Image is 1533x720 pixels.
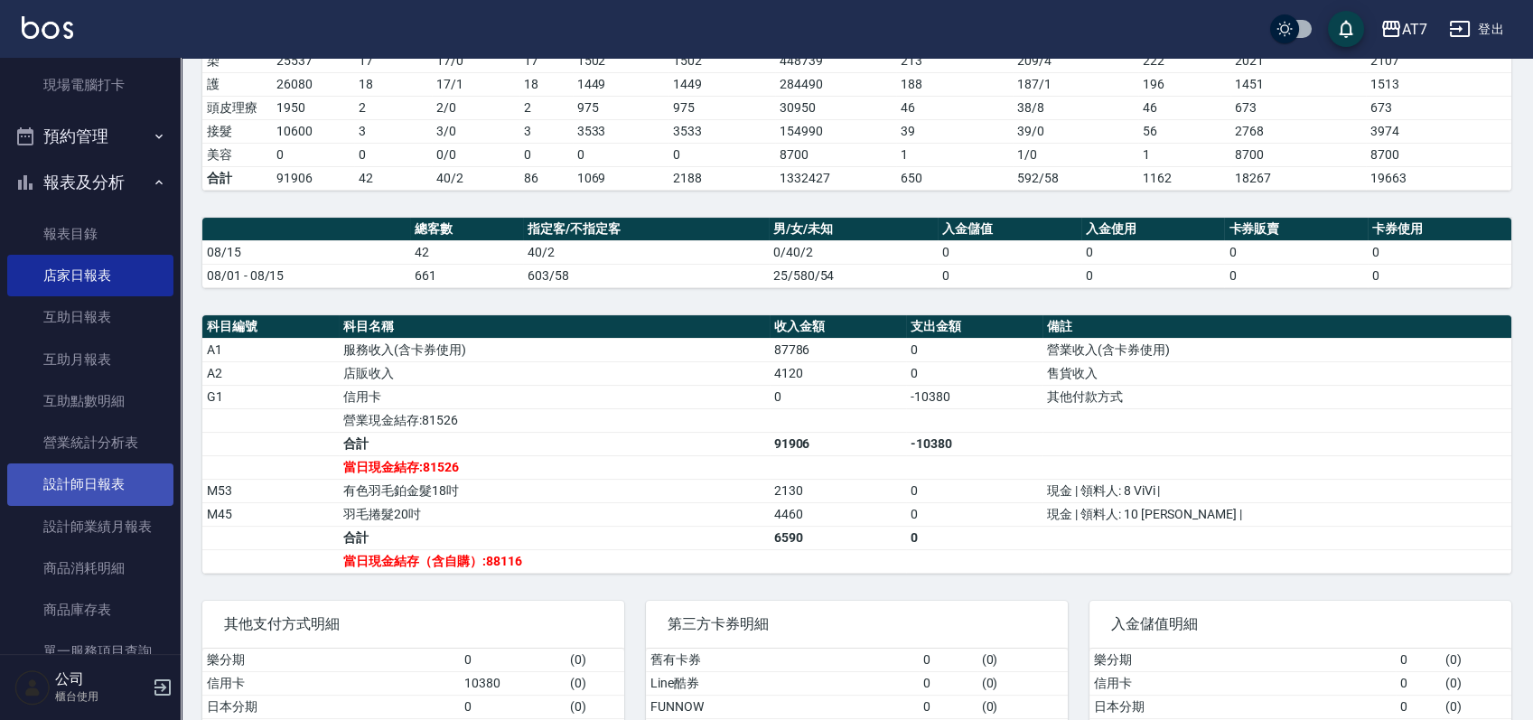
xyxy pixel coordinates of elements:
[1373,11,1435,48] button: AT7
[1230,96,1366,119] td: 673
[646,695,919,718] td: FUNNOW
[775,72,896,96] td: 284490
[432,72,519,96] td: 17 / 1
[272,119,354,143] td: 10600
[7,463,173,505] a: 設計師日報表
[770,432,906,455] td: 91906
[1042,315,1511,339] th: 備註
[1138,166,1230,190] td: 1162
[7,422,173,463] a: 營業統計分析表
[668,49,775,72] td: 1502
[1230,72,1366,96] td: 1451
[668,143,775,166] td: 0
[1089,695,1396,718] td: 日本分期
[410,240,523,264] td: 42
[1089,671,1396,695] td: 信用卡
[919,695,977,718] td: 0
[573,72,669,96] td: 1449
[775,96,896,119] td: 30950
[1042,385,1511,408] td: 其他付款方式
[896,72,1013,96] td: 188
[202,218,1511,288] table: a dense table
[432,143,519,166] td: 0 / 0
[1138,96,1230,119] td: 46
[7,64,173,106] a: 現場電腦打卡
[7,589,173,631] a: 商品庫存表
[339,455,769,479] td: 當日現金結存:81526
[354,49,432,72] td: 17
[646,671,919,695] td: Line酷券
[977,695,1069,718] td: ( 0 )
[519,143,573,166] td: 0
[339,408,769,432] td: 營業現金結存:81526
[775,166,896,190] td: 1332427
[668,72,775,96] td: 1449
[938,264,1081,287] td: 0
[770,361,906,385] td: 4120
[668,119,775,143] td: 3533
[7,296,173,338] a: 互助日報表
[7,380,173,422] a: 互助點數明細
[906,432,1042,455] td: -10380
[7,631,173,672] a: 單一服務項目查詢
[1441,695,1511,718] td: ( 0 )
[1138,49,1230,72] td: 222
[519,72,573,96] td: 18
[646,649,919,672] td: 舊有卡券
[523,240,769,264] td: 40/2
[573,166,669,190] td: 1069
[202,119,272,143] td: 接髮
[202,479,339,502] td: M53
[573,143,669,166] td: 0
[202,315,1511,574] table: a dense table
[202,240,410,264] td: 08/15
[573,49,669,72] td: 1502
[202,166,272,190] td: 合計
[339,315,769,339] th: 科目名稱
[775,49,896,72] td: 448739
[55,688,147,705] p: 櫃台使用
[1368,218,1511,241] th: 卡券使用
[906,502,1042,526] td: 0
[460,671,566,695] td: 10380
[202,361,339,385] td: A2
[354,119,432,143] td: 3
[1366,166,1511,190] td: 19663
[7,255,173,296] a: 店家日報表
[1230,49,1366,72] td: 2021
[566,695,624,718] td: ( 0 )
[573,96,669,119] td: 975
[202,72,272,96] td: 護
[519,166,573,190] td: 86
[566,649,624,672] td: ( 0 )
[1013,119,1138,143] td: 39 / 0
[1396,671,1441,695] td: 0
[7,547,173,589] a: 商品消耗明細
[523,218,769,241] th: 指定客/不指定客
[339,385,769,408] td: 信用卡
[896,119,1013,143] td: 39
[523,264,769,287] td: 603/58
[1224,218,1368,241] th: 卡券販賣
[906,361,1042,385] td: 0
[1042,361,1511,385] td: 售貨收入
[977,671,1069,695] td: ( 0 )
[1089,649,1396,672] td: 樂分期
[7,213,173,255] a: 報表目錄
[519,49,573,72] td: 17
[410,264,523,287] td: 661
[1013,72,1138,96] td: 187 / 1
[202,49,272,72] td: 染
[1396,649,1441,672] td: 0
[769,240,938,264] td: 0/40/2
[202,96,272,119] td: 頭皮理療
[919,649,977,672] td: 0
[272,72,354,96] td: 26080
[906,315,1042,339] th: 支出金額
[519,96,573,119] td: 2
[770,385,906,408] td: 0
[460,695,566,718] td: 0
[1042,338,1511,361] td: 營業收入(含卡券使用)
[1366,119,1511,143] td: 3974
[1230,143,1366,166] td: 8700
